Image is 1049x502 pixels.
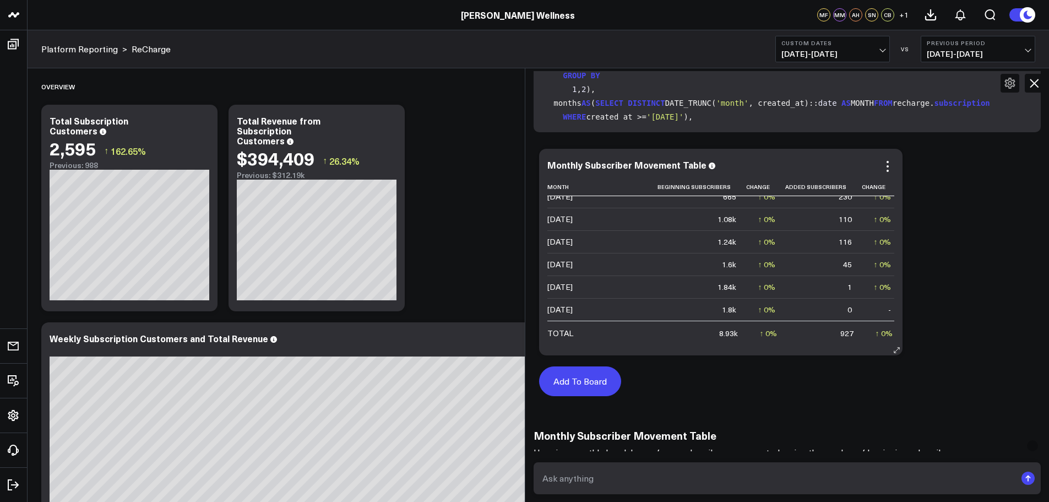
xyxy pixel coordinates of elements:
[41,43,127,55] div: >
[895,46,915,52] div: VS
[323,154,327,168] span: ↑
[657,178,746,196] th: Beginning Subscribers
[839,191,852,202] div: 230
[718,236,736,247] div: 1.24k
[921,36,1035,62] button: Previous Period[DATE]-[DATE]
[539,366,621,396] button: Add To Board
[716,99,748,107] span: 'month'
[547,304,573,315] div: [DATE]
[775,36,890,62] button: Custom Dates[DATE]-[DATE]
[718,282,736,293] div: 1.84k
[934,99,990,107] span: subscription
[581,99,591,107] span: AS
[758,304,775,315] div: ↑ 0%
[595,99,623,107] span: SELECT
[888,304,891,315] div: -
[874,191,891,202] div: ↑ 0%
[547,282,573,293] div: [DATE]
[591,71,600,80] span: BY
[849,8,862,21] div: AH
[746,178,785,196] th: Change
[781,50,884,58] span: [DATE] - [DATE]
[758,191,775,202] div: ↑ 0%
[534,429,974,441] h3: Monthly Subscriber Movement Table
[50,332,268,344] div: Weekly Subscription Customers and Total Revenue
[874,259,891,270] div: ↑ 0%
[881,8,894,21] div: CB
[874,236,891,247] div: ↑ 0%
[132,43,171,55] a: ReCharge
[718,214,736,225] div: 1.08k
[833,8,846,21] div: MM
[563,112,586,121] span: WHERE
[847,304,852,315] div: 0
[461,9,575,21] a: [PERSON_NAME] Wellness
[927,40,1029,46] b: Previous Period
[50,138,96,158] div: 2,595
[927,50,1029,58] span: [DATE] - [DATE]
[719,328,738,339] div: 8.93k
[758,236,775,247] div: ↑ 0%
[547,328,573,339] div: TOTAL
[758,282,775,293] div: ↑ 0%
[865,8,878,21] div: SN
[874,214,891,225] div: ↑ 0%
[876,328,893,339] div: ↑ 0%
[841,99,851,107] span: AS
[547,259,573,270] div: [DATE]
[839,236,852,247] div: 116
[572,85,577,94] span: 1
[547,159,706,171] div: Monthly Subscriber Movement Table
[781,40,884,46] b: Custom Dates
[41,43,118,55] a: Platform Reporting
[847,282,852,293] div: 1
[534,446,974,495] p: Here is a monthly breakdown of your subscriber movement, showing the number of beginning subscrib...
[862,178,901,196] th: Change
[897,8,910,21] button: +1
[563,71,586,80] span: GROUP
[817,8,830,21] div: MF
[760,328,777,339] div: ↑ 0%
[628,99,665,107] span: DISTINCT
[646,112,683,121] span: '[DATE]'
[785,178,862,196] th: Added Subscribers
[722,259,736,270] div: 1.6k
[758,214,775,225] div: ↑ 0%
[547,236,573,247] div: [DATE]
[723,191,736,202] div: 665
[547,214,573,225] div: [DATE]
[839,214,852,225] div: 110
[899,11,909,19] span: + 1
[111,145,146,157] span: 162.65%
[843,259,852,270] div: 45
[874,282,891,293] div: ↑ 0%
[758,259,775,270] div: ↑ 0%
[329,155,360,167] span: 26.34%
[547,178,657,196] th: Month
[237,171,396,180] div: Previous: $312.19k
[237,115,320,147] div: Total Revenue from Subscription Customers
[722,304,736,315] div: 1.8k
[818,99,837,107] span: date
[581,85,586,94] span: 2
[547,191,573,202] div: [DATE]
[41,74,75,99] div: Overview
[874,99,893,107] span: FROM
[104,144,108,158] span: ↑
[50,115,128,137] div: Total Subscription Customers
[840,328,854,339] div: 927
[50,161,209,170] div: Previous: 988
[237,148,314,168] div: $394,409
